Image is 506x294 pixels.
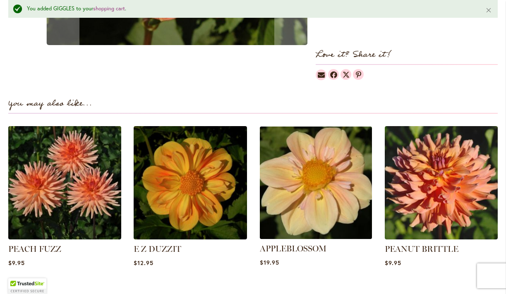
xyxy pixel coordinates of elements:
[260,258,279,266] span: $19.95
[385,126,498,239] img: PEANUT BRITTLE
[385,244,458,254] a: PEANUT BRITTLE
[328,69,339,80] a: Dahlias on Facebook
[8,97,92,110] strong: You may also like...
[6,265,29,288] iframe: Launch Accessibility Center
[8,233,121,241] a: PEACH FUZZ
[27,5,473,13] div: You added GIGGLES to your .
[8,244,61,254] a: PEACH FUZZ
[260,233,372,241] a: APPLEBLOSSOM
[8,259,25,267] span: $9.95
[353,69,364,80] a: Dahlias on Pinterest
[134,244,181,254] a: E Z DUZZIT
[134,233,247,241] a: E Z DUZZIT
[316,48,391,62] strong: Love it? Share it!
[260,244,326,253] a: APPLEBLOSSOM
[385,233,498,241] a: PEANUT BRITTLE
[93,5,125,12] a: shopping cart
[385,259,401,267] span: $9.95
[134,259,153,267] span: $12.95
[257,124,375,242] img: APPLEBLOSSOM
[341,69,351,80] a: Dahlias on Twitter
[134,126,247,239] img: E Z DUZZIT
[8,126,121,239] img: PEACH FUZZ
